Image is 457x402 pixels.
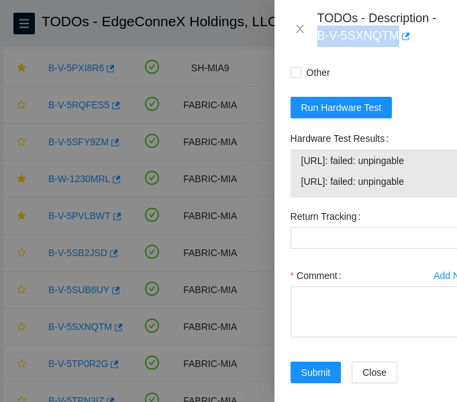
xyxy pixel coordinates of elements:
[291,128,394,149] label: Hardware Test Results
[291,23,309,36] button: Close
[317,11,441,47] div: TODOs - Description - B-V-5SXNQTM
[295,24,305,34] span: close
[291,97,393,118] button: Run Hardware Test
[301,365,331,380] span: Submit
[362,365,387,380] span: Close
[352,362,397,383] button: Close
[291,265,347,286] label: Comment
[301,100,382,115] span: Run Hardware Test
[301,62,336,83] span: Other
[291,362,342,383] button: Submit
[291,206,366,227] label: Return Tracking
